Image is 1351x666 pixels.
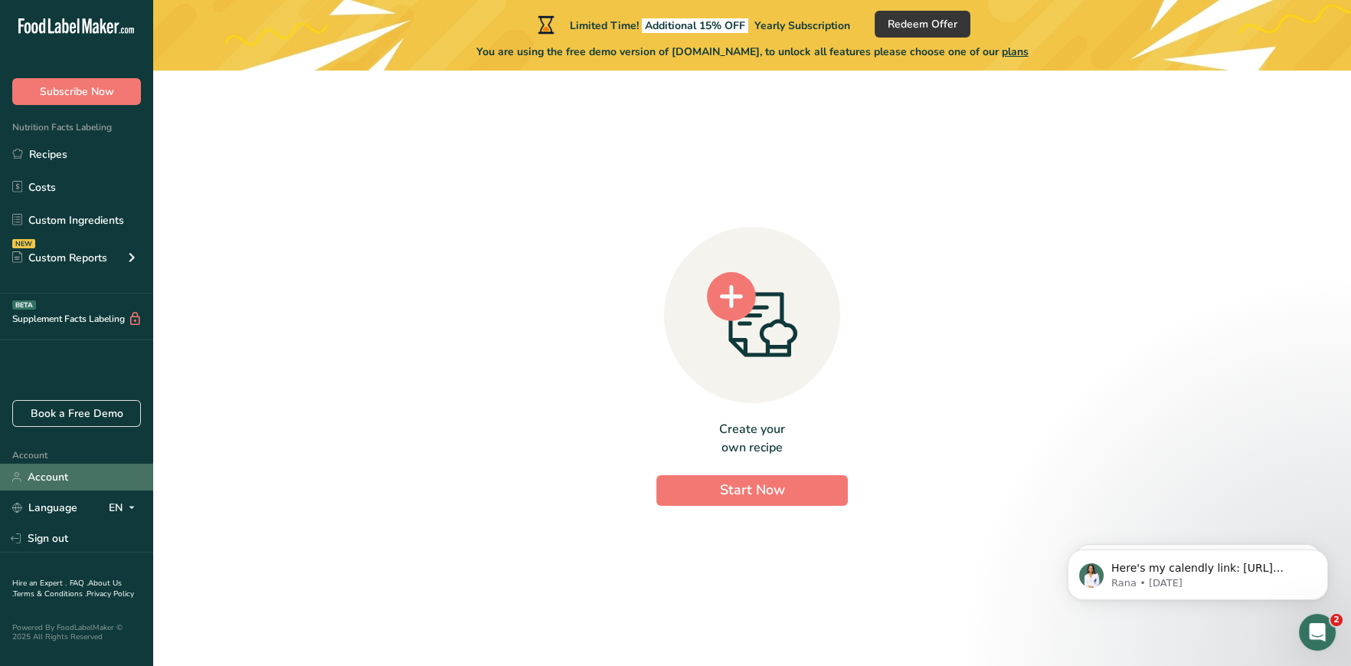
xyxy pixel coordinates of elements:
div: Powered By FoodLabelMaker © 2025 All Rights Reserved [12,623,141,641]
div: Limited Time! [535,15,850,34]
iframe: Intercom live chat [1299,614,1336,651]
div: Custom Reports [12,250,107,266]
span: plans [1002,44,1029,59]
a: Privacy Policy [87,589,134,599]
button: Subscribe Now [12,78,141,105]
a: Hire an Expert . [12,578,67,589]
a: Book a Free Demo [12,400,141,427]
div: Create your own recipe [656,420,848,457]
div: BETA [12,300,36,310]
div: EN [109,499,141,517]
div: NEW [12,239,35,248]
span: Redeem Offer [888,16,957,32]
button: Redeem Offer [875,11,970,38]
span: Additional 15% OFF [642,18,748,33]
span: 2 [1330,614,1343,626]
button: Start Now [656,475,848,506]
iframe: Intercom notifications message [1045,517,1351,625]
span: Yearly Subscription [754,18,850,33]
span: You are using the free demo version of [DOMAIN_NAME], to unlock all features please choose one of... [476,44,1029,60]
span: Subscribe Now [40,84,114,100]
a: Terms & Conditions . [13,589,87,599]
a: About Us . [12,578,122,599]
a: Language [12,494,77,521]
span: Start Now [720,481,785,499]
a: FAQ . [70,578,88,589]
